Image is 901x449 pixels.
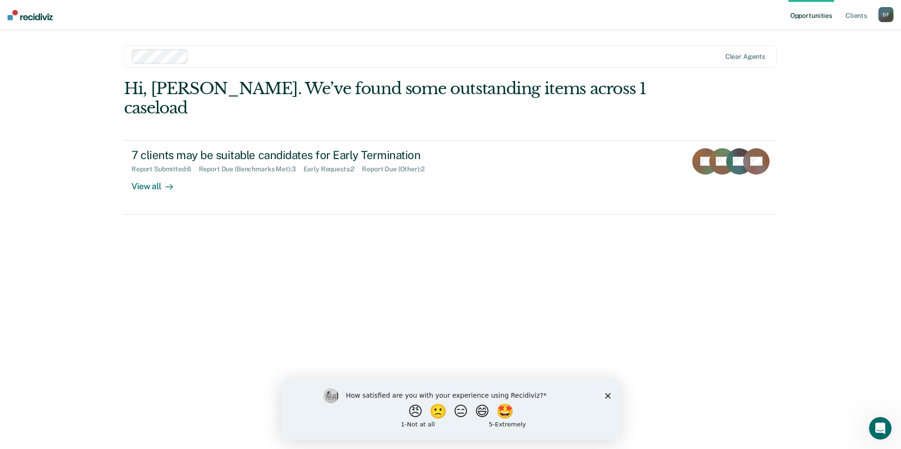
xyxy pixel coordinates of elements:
div: Clear agents [725,53,765,61]
a: 7 clients may be suitable candidates for Early TerminationReport Submitted:6Report Due (Benchmark... [124,140,777,215]
div: D F [878,7,893,22]
div: Report Due (Other) : 2 [362,165,432,173]
div: Early Requests : 2 [303,165,362,173]
img: Recidiviz [8,10,53,20]
iframe: Intercom live chat [869,417,892,440]
div: Report Submitted : 6 [131,165,199,173]
button: DF [878,7,893,22]
div: Report Due (Benchmarks Met) : 3 [199,165,303,173]
div: Hi, [PERSON_NAME]. We’ve found some outstanding items across 1 caseload [124,79,647,118]
iframe: Survey by Kim from Recidiviz [282,379,619,440]
div: View all [131,173,184,192]
div: 7 clients may be suitable candidates for Early Termination [131,148,462,162]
